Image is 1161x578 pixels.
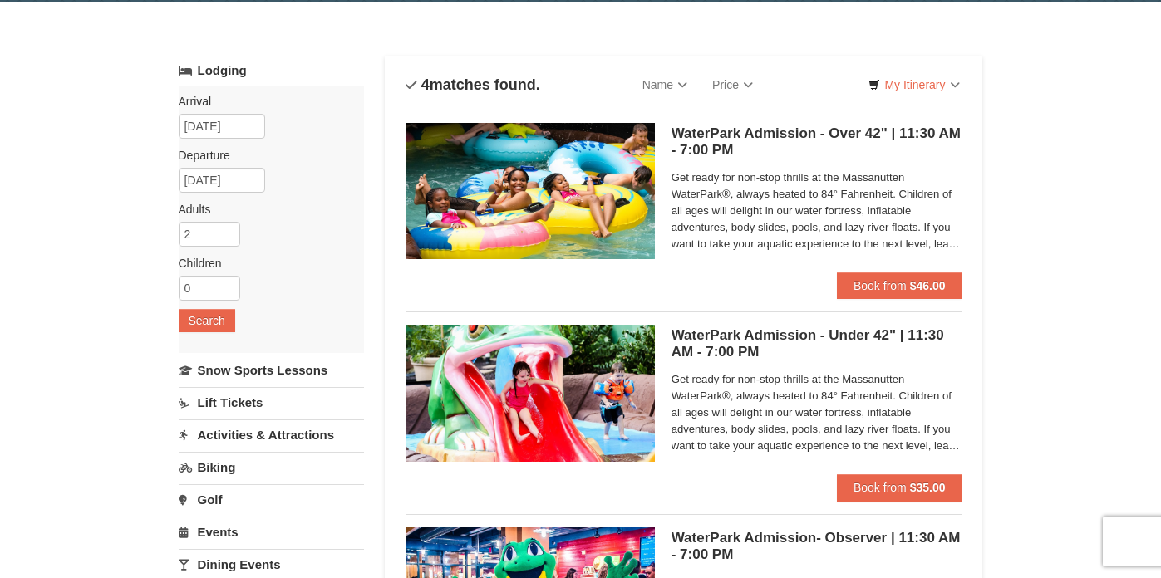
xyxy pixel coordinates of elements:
a: Name [630,68,700,101]
a: Golf [179,484,364,515]
h4: matches found. [406,76,540,93]
h5: WaterPark Admission - Over 42" | 11:30 AM - 7:00 PM [672,125,962,159]
button: Book from $35.00 [837,474,962,501]
a: Price [700,68,765,101]
strong: $35.00 [910,481,946,494]
label: Children [179,255,352,272]
label: Adults [179,201,352,218]
span: 4 [421,76,430,93]
span: Book from [854,481,907,494]
label: Departure [179,147,352,164]
a: Events [179,517,364,547]
span: Get ready for non-stop thrills at the Massanutten WaterPark®, always heated to 84° Fahrenheit. Ch... [672,371,962,454]
img: 6619917-1560-394ba125.jpg [406,123,655,259]
a: Snow Sports Lessons [179,355,364,385]
a: Activities & Attractions [179,419,364,450]
h5: WaterPark Admission - Under 42" | 11:30 AM - 7:00 PM [672,327,962,360]
h5: WaterPark Admission- Observer | 11:30 AM - 7:00 PM [672,530,962,563]
a: My Itinerary [858,72,970,97]
span: Get ready for non-stop thrills at the Massanutten WaterPark®, always heated to 84° Fahrenheit. Ch... [672,169,962,252]
strong: $46.00 [910,279,946,292]
button: Search [179,309,235,332]
img: 6619917-1570-0b90b492.jpg [406,325,655,461]
a: Biking [179,452,364,482]
label: Arrival [179,93,352,110]
span: Book from [854,279,907,292]
a: Lodging [179,56,364,86]
button: Book from $46.00 [837,272,962,299]
a: Lift Tickets [179,387,364,418]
